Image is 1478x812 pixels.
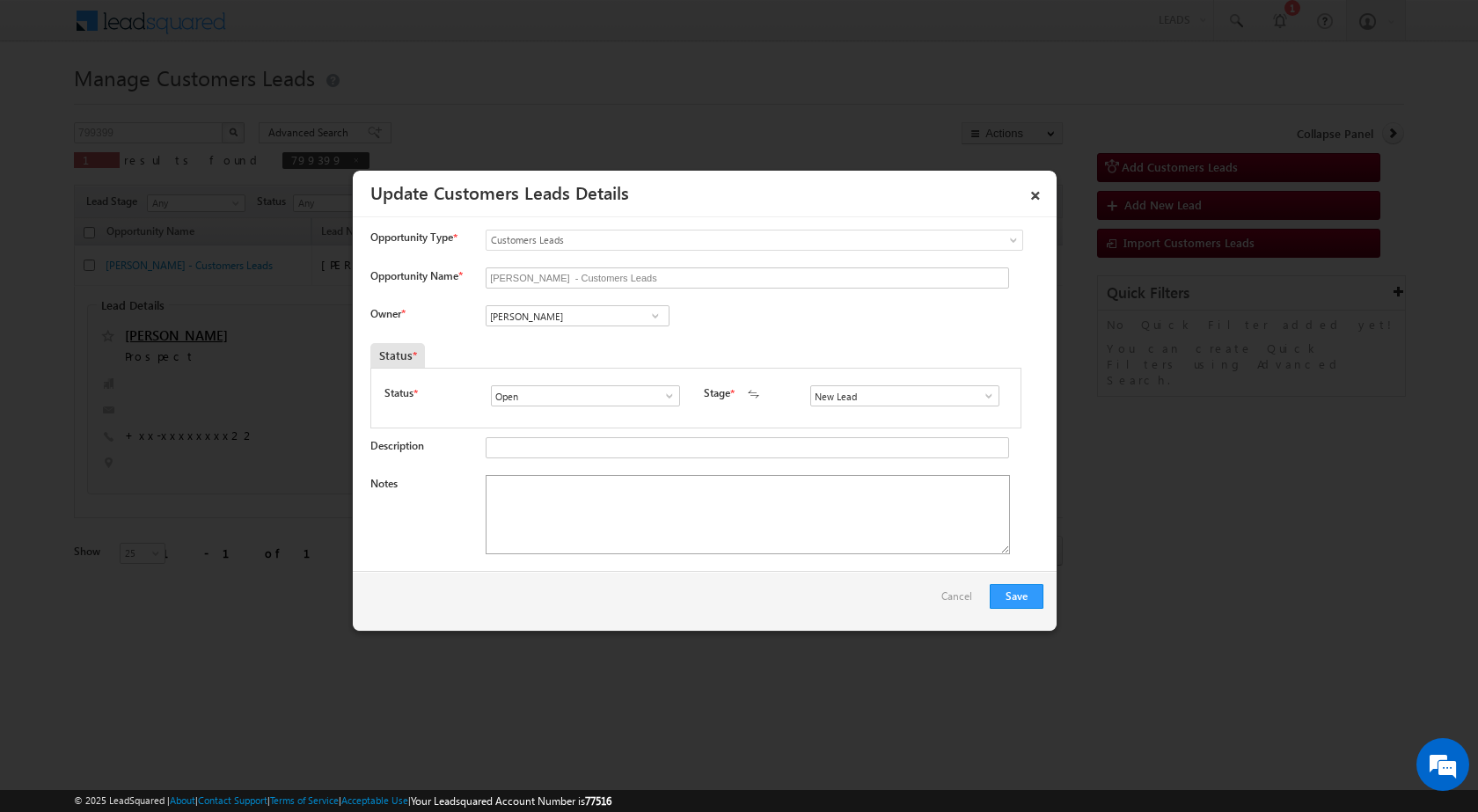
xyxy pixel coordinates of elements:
[370,269,462,282] label: Opportunity Name
[810,385,999,406] input: Type to Search
[644,307,666,325] a: Show All Items
[370,230,453,245] span: Opportunity Type
[23,163,321,527] textarea: Type your message and hit 'Enter'
[941,584,981,618] a: Cancel
[491,385,680,406] input: Type to Search
[370,343,425,368] div: Status
[239,542,319,566] em: Start Chat
[170,794,195,806] a: About
[289,9,331,51] div: Minimize live chat window
[990,584,1043,609] button: Save
[486,305,669,326] input: Type to Search
[30,92,74,115] img: d_60004797649_company_0_60004797649
[198,794,267,806] a: Contact Support
[370,179,629,204] a: Update Customers Leads Details
[270,794,339,806] a: Terms of Service
[370,307,405,320] label: Owner
[370,477,398,490] label: Notes
[411,794,611,808] span: Your Leadsquared Account Number is
[384,385,413,401] label: Status
[704,385,730,401] label: Stage
[1021,177,1050,208] a: ×
[74,793,611,809] span: © 2025 LeadSquared | | | | |
[654,387,676,405] a: Show All Items
[585,794,611,808] span: 77516
[973,387,995,405] a: Show All Items
[486,230,1023,251] a: Customers Leads
[370,439,424,452] label: Description
[91,92,296,115] div: Chat with us now
[341,794,408,806] a: Acceptable Use
[487,232,951,248] span: Customers Leads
